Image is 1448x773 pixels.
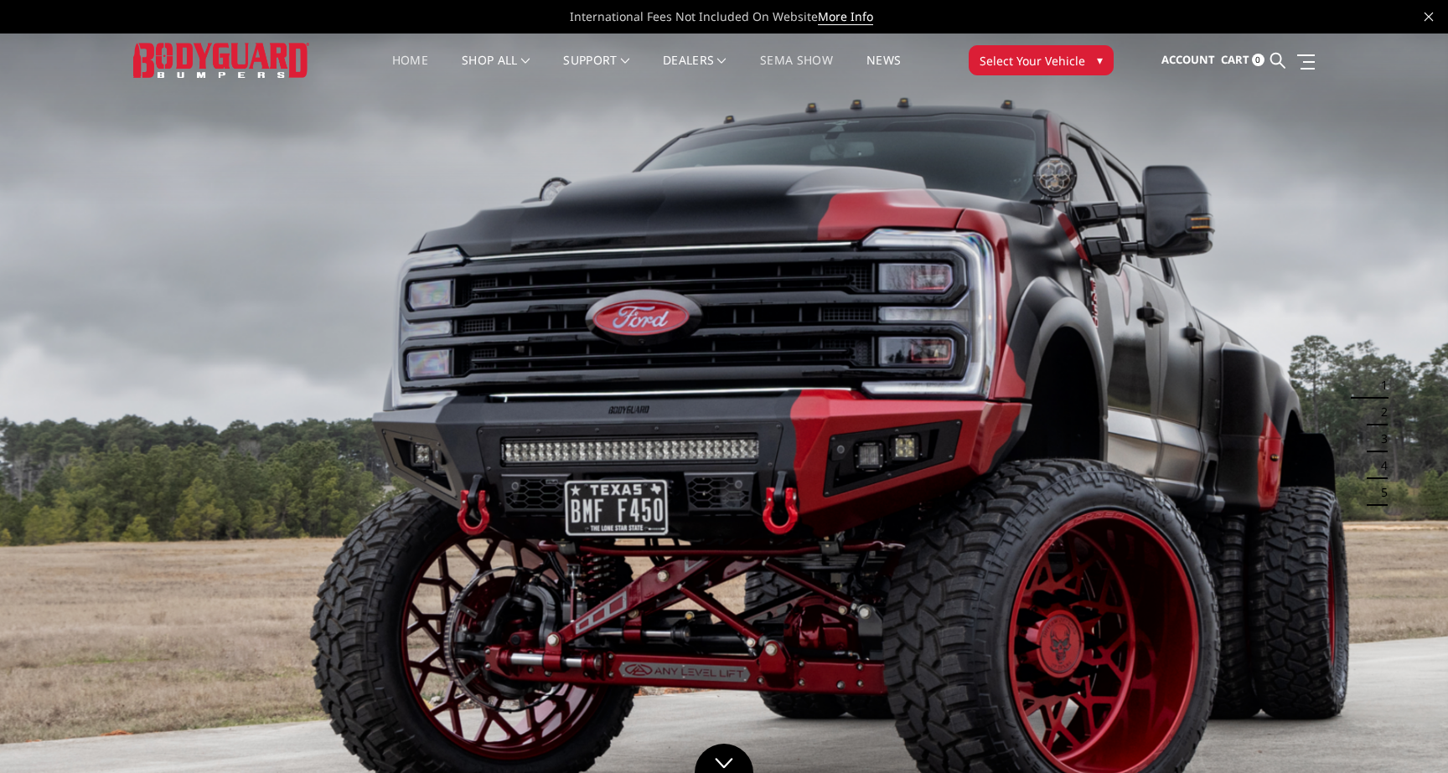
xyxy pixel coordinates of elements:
span: ▾ [1097,51,1103,69]
button: 3 of 5 [1371,425,1388,452]
a: Account [1161,38,1215,83]
a: Support [563,54,629,87]
button: 5 of 5 [1371,479,1388,506]
a: More Info [818,8,873,25]
iframe: Chat Widget [1364,693,1448,773]
a: Click to Down [695,744,753,773]
button: 2 of 5 [1371,399,1388,425]
button: Select Your Vehicle [969,45,1114,75]
span: Account [1161,52,1215,67]
a: SEMA Show [760,54,833,87]
a: Cart 0 [1221,38,1264,83]
span: 0 [1252,54,1264,66]
a: Home [392,54,428,87]
img: BODYGUARD BUMPERS [133,43,309,77]
button: 1 of 5 [1371,372,1388,399]
span: Cart [1221,52,1249,67]
a: Dealers [663,54,727,87]
a: shop all [462,54,530,87]
button: 4 of 5 [1371,452,1388,479]
span: Select Your Vehicle [980,52,1085,70]
a: News [866,54,901,87]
